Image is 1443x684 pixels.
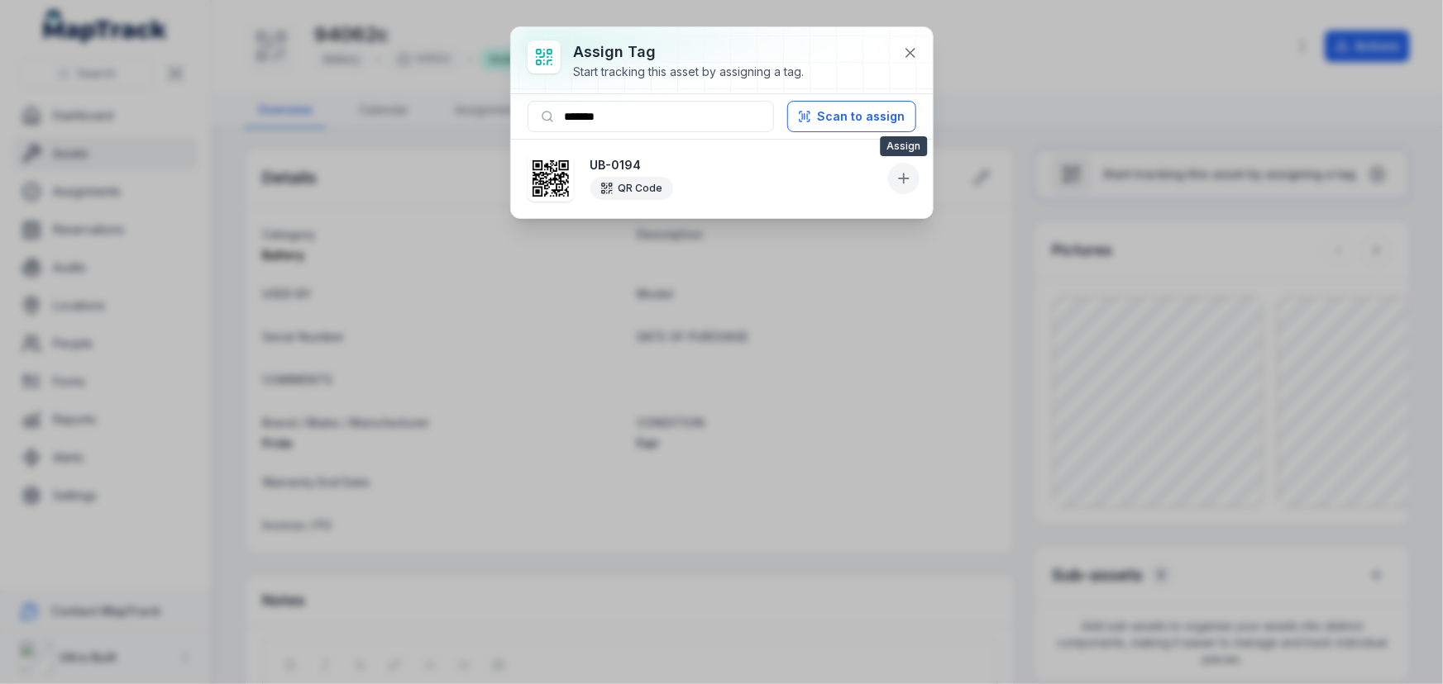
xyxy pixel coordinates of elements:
span: Assign [880,136,927,156]
strong: UB-0194 [590,157,882,173]
div: QR Code [590,177,673,200]
button: Scan to assign [787,101,916,132]
div: Start tracking this asset by assigning a tag. [574,64,805,80]
h3: Assign tag [574,40,805,64]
